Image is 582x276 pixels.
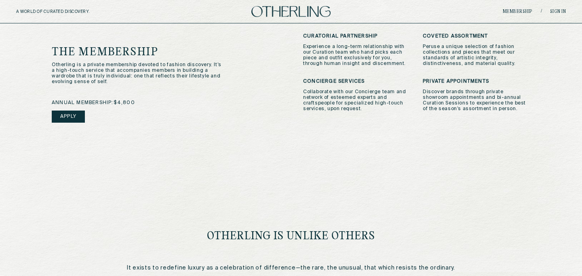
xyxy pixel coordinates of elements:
[423,44,530,67] p: Peruse a unique selection of fashion collections and pieces that meet our standards of artistic i...
[52,62,222,85] p: Otherling is a private membership devoted to fashion discovery. It’s a high-touch service that ac...
[423,89,530,112] p: Discover brands through private showroom appointments and bi-annual Curation Sessions to experien...
[52,47,253,58] h1: The Membership
[303,79,411,84] h3: Concierge Services
[303,33,411,39] h3: Curatorial Partnership
[503,9,533,14] a: Membership
[423,33,530,39] h3: Coveted Assortment
[207,231,375,242] h1: Otherling Is Unlike Others
[541,8,542,15] span: /
[550,9,566,14] a: Sign in
[423,79,530,84] h3: Private Appointments
[303,44,411,67] p: Experience a long-term relationship with our Curation team who hand picks each piece and outfit e...
[251,6,331,17] img: logo
[16,9,125,14] h5: A WORLD OF CURATED DISCOVERY.
[52,111,85,123] a: Apply
[52,100,135,106] span: annual membership: $4,800
[303,89,411,112] p: Collaborate with our Concierge team and network of esteemed experts and craftspeople for speciali...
